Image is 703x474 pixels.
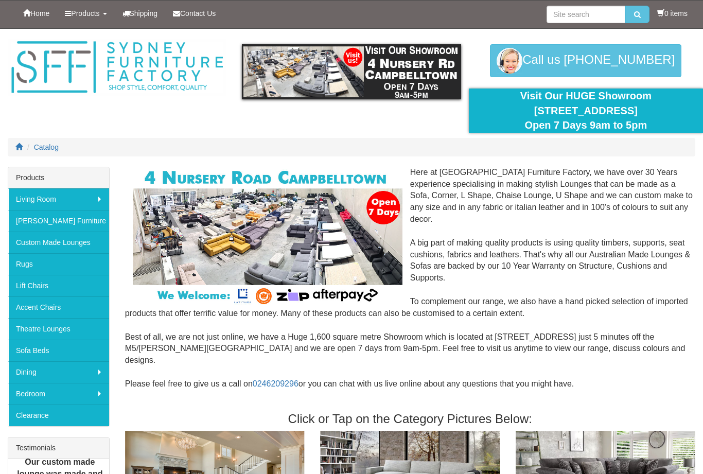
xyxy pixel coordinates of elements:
a: Clearance [8,405,109,426]
a: Home [15,1,57,26]
a: Products [57,1,114,26]
a: [PERSON_NAME] Furniture [8,210,109,232]
a: Bedroom [8,383,109,405]
h3: Click or Tap on the Category Pictures Below: [125,412,695,426]
span: Contact Us [180,9,216,17]
div: Visit Our HUGE Showroom [STREET_ADDRESS] Open 7 Days 9am to 5pm [477,89,695,133]
a: Dining [8,361,109,383]
a: Catalog [34,143,59,151]
a: Theatre Lounges [8,318,109,340]
div: Here at [GEOGRAPHIC_DATA] Furniture Factory, we have over 30 Years experience specialising in mak... [125,167,695,402]
div: Products [8,167,109,188]
a: Accent Chairs [8,296,109,318]
div: Testimonials [8,437,109,459]
input: Site search [547,6,625,23]
a: Custom Made Lounges [8,232,109,253]
span: Home [30,9,49,17]
a: Lift Chairs [8,275,109,296]
li: 0 items [657,8,688,19]
span: Shipping [130,9,158,17]
span: Products [71,9,99,17]
a: Rugs [8,253,109,275]
a: Contact Us [165,1,223,26]
img: Sydney Furniture Factory [8,39,226,96]
a: Sofa Beds [8,340,109,361]
a: Shipping [115,1,166,26]
a: Living Room [8,188,109,210]
img: showroom.gif [242,44,461,99]
img: Corner Modular Lounges [133,167,402,307]
a: 0246209296 [253,379,298,388]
